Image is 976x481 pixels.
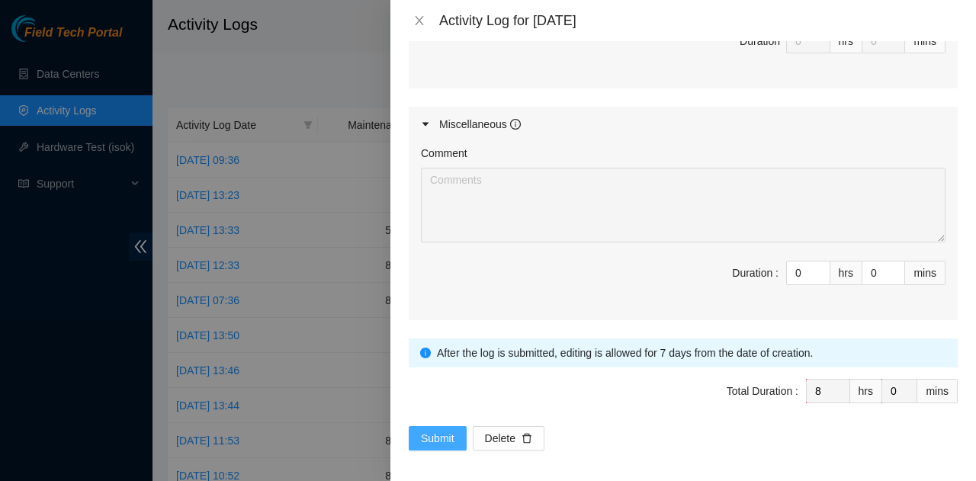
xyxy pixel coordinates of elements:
div: Total Duration : [727,383,798,399]
div: Duration : [732,265,779,281]
div: mins [905,29,945,53]
span: close [413,14,425,27]
div: Miscellaneous info-circle [409,107,958,142]
div: hrs [850,379,882,403]
div: hrs [830,261,862,285]
div: mins [917,379,958,403]
span: Submit [421,430,454,447]
div: mins [905,261,945,285]
div: Miscellaneous [439,116,521,133]
div: Activity Log for [DATE] [439,12,958,29]
span: Delete [485,430,515,447]
button: Close [409,14,430,28]
button: Deletedelete [473,426,544,451]
div: After the log is submitted, editing is allowed for 7 days from the date of creation. [437,345,946,361]
span: caret-right [421,120,430,129]
span: delete [522,433,532,445]
button: Submit [409,426,467,451]
span: info-circle [420,348,431,358]
div: Duration [740,33,780,50]
label: Comment [421,145,467,162]
div: hrs [830,29,862,53]
span: info-circle [510,119,521,130]
textarea: Comment [421,168,945,242]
